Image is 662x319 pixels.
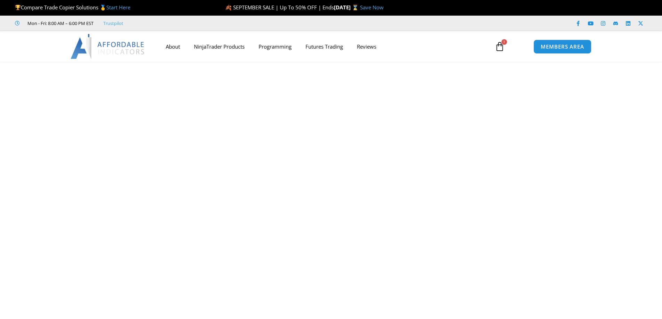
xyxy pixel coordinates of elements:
[15,4,130,11] span: Compare Trade Copier Solutions 🥇
[106,4,130,11] a: Start Here
[26,19,93,27] span: Mon - Fri: 8:00 AM – 6:00 PM EST
[103,19,123,27] a: Trustpilot
[533,40,591,54] a: MEMBERS AREA
[350,39,383,54] a: Reviews
[15,5,21,10] img: 🏆
[159,39,487,54] nav: Menu
[71,34,145,59] img: LogoAI | Affordable Indicators – NinjaTrader
[484,36,515,57] a: 1
[360,4,384,11] a: Save Now
[334,4,360,11] strong: [DATE] ⌛
[252,39,299,54] a: Programming
[501,39,507,45] span: 1
[159,39,187,54] a: About
[299,39,350,54] a: Futures Trading
[541,44,584,49] span: MEMBERS AREA
[225,4,334,11] span: 🍂 SEPTEMBER SALE | Up To 50% OFF | Ends
[187,39,252,54] a: NinjaTrader Products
